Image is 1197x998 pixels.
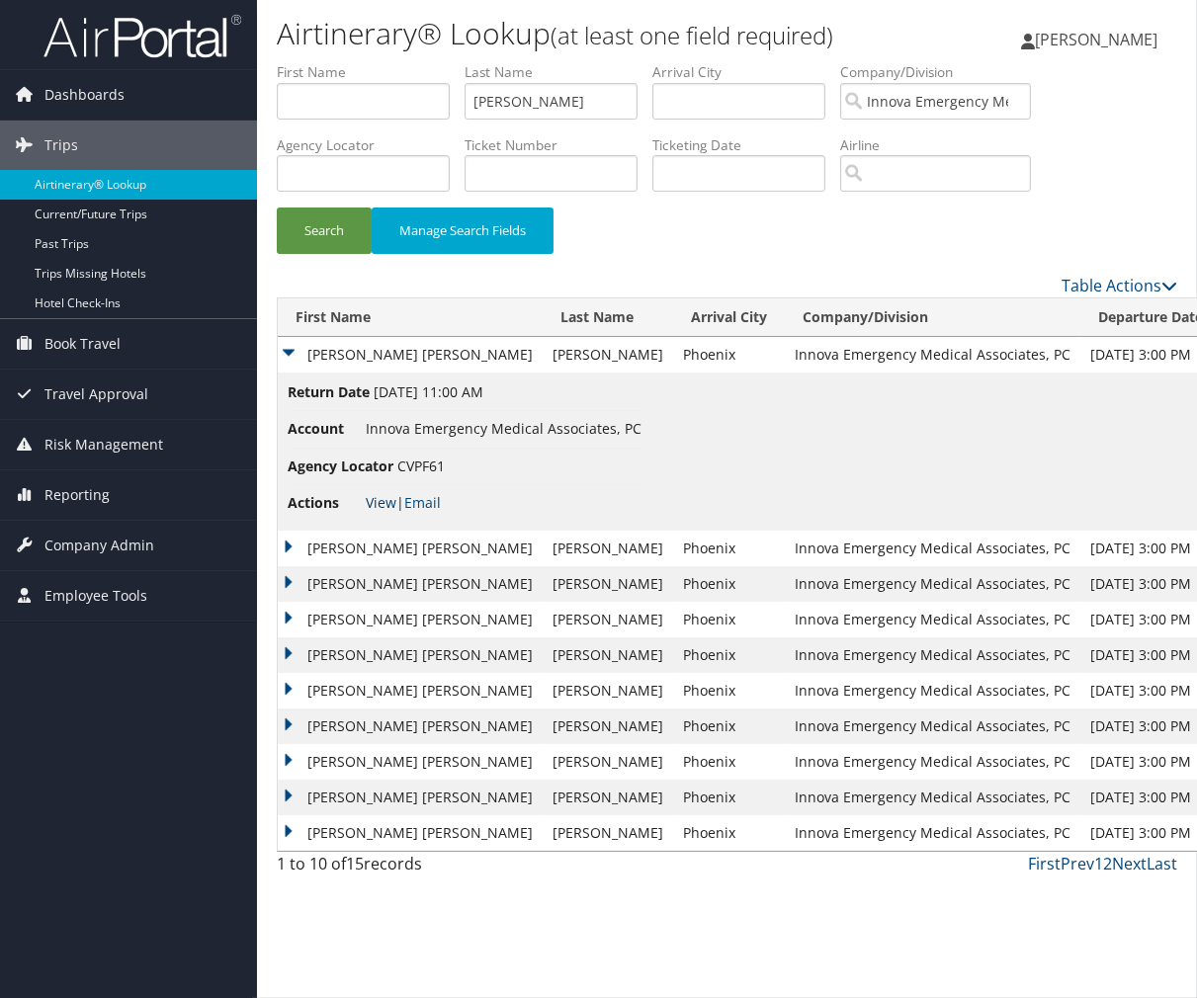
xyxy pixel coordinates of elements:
[1103,853,1112,874] a: 2
[1147,853,1177,874] a: Last
[288,492,362,514] span: Actions
[278,780,543,815] td: [PERSON_NAME] [PERSON_NAME]
[543,602,673,637] td: [PERSON_NAME]
[785,815,1080,851] td: Innova Emergency Medical Associates, PC
[288,381,370,403] span: Return Date
[44,121,78,170] span: Trips
[673,708,785,744] td: Phoenix
[278,708,543,744] td: [PERSON_NAME] [PERSON_NAME]
[278,637,543,673] td: [PERSON_NAME] [PERSON_NAME]
[840,62,1046,82] label: Company/Division
[465,62,652,82] label: Last Name
[277,13,877,54] h1: Airtinerary® Lookup
[673,637,785,673] td: Phoenix
[551,19,833,51] small: (at least one field required)
[785,780,1080,815] td: Innova Emergency Medical Associates, PC
[278,566,543,602] td: [PERSON_NAME] [PERSON_NAME]
[1062,275,1177,296] a: Table Actions
[43,13,241,59] img: airportal-logo.png
[543,531,673,566] td: [PERSON_NAME]
[397,457,445,475] span: CVPF61
[543,673,673,708] td: [PERSON_NAME]
[785,337,1080,373] td: Innova Emergency Medical Associates, PC
[543,780,673,815] td: [PERSON_NAME]
[277,62,465,82] label: First Name
[673,298,785,337] th: Arrival City: activate to sort column ascending
[673,815,785,851] td: Phoenix
[1061,853,1094,874] a: Prev
[785,298,1080,337] th: Company/Division
[785,673,1080,708] td: Innova Emergency Medical Associates, PC
[278,602,543,637] td: [PERSON_NAME] [PERSON_NAME]
[374,382,483,401] span: [DATE] 11:00 AM
[44,420,163,469] span: Risk Management
[278,744,543,780] td: [PERSON_NAME] [PERSON_NAME]
[44,70,125,120] span: Dashboards
[673,780,785,815] td: Phoenix
[785,708,1080,744] td: Innova Emergency Medical Associates, PC
[44,521,154,570] span: Company Admin
[673,673,785,708] td: Phoenix
[785,602,1080,637] td: Innova Emergency Medical Associates, PC
[1094,853,1103,874] a: 1
[673,744,785,780] td: Phoenix
[673,602,785,637] td: Phoenix
[277,208,372,254] button: Search
[278,337,543,373] td: [PERSON_NAME] [PERSON_NAME]
[366,493,396,512] a: View
[673,531,785,566] td: Phoenix
[785,637,1080,673] td: Innova Emergency Medical Associates, PC
[1021,10,1177,69] a: [PERSON_NAME]
[673,566,785,602] td: Phoenix
[673,337,785,373] td: Phoenix
[543,298,673,337] th: Last Name: activate to sort column ascending
[840,135,1046,155] label: Airline
[785,531,1080,566] td: Innova Emergency Medical Associates, PC
[278,815,543,851] td: [PERSON_NAME] [PERSON_NAME]
[543,815,673,851] td: [PERSON_NAME]
[366,419,641,438] span: Innova Emergency Medical Associates, PC
[277,135,465,155] label: Agency Locator
[543,708,673,744] td: [PERSON_NAME]
[1112,853,1147,874] a: Next
[288,456,393,477] span: Agency Locator
[785,744,1080,780] td: Innova Emergency Medical Associates, PC
[1035,29,1157,50] span: [PERSON_NAME]
[277,852,479,885] div: 1 to 10 of records
[44,319,121,369] span: Book Travel
[278,298,543,337] th: First Name: activate to sort column ascending
[465,135,652,155] label: Ticket Number
[652,62,840,82] label: Arrival City
[543,337,673,373] td: [PERSON_NAME]
[44,571,147,621] span: Employee Tools
[366,493,441,512] span: |
[1028,853,1061,874] a: First
[288,418,362,440] span: Account
[543,744,673,780] td: [PERSON_NAME]
[652,135,840,155] label: Ticketing Date
[785,566,1080,602] td: Innova Emergency Medical Associates, PC
[44,470,110,520] span: Reporting
[44,370,148,419] span: Travel Approval
[543,566,673,602] td: [PERSON_NAME]
[372,208,554,254] button: Manage Search Fields
[543,637,673,673] td: [PERSON_NAME]
[278,531,543,566] td: [PERSON_NAME] [PERSON_NAME]
[346,853,364,874] span: 15
[278,673,543,708] td: [PERSON_NAME] [PERSON_NAME]
[404,493,441,512] a: Email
